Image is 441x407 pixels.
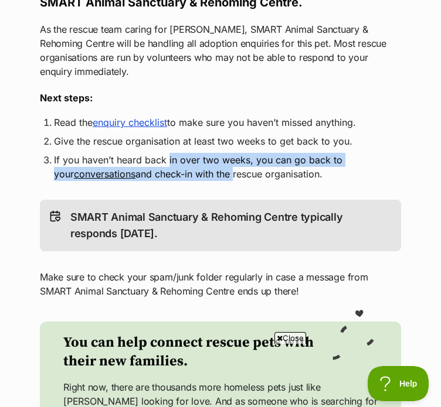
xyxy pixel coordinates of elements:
[54,153,387,181] li: If you haven’t heard back in over two weeks, you can go back to your and check-in with the rescue...
[54,134,387,148] li: Give the rescue organisation at least two weeks to get back to you.
[40,22,401,78] p: As the rescue team caring for [PERSON_NAME], SMART Animal Sanctuary & Rehoming Centre will be han...
[368,366,429,401] iframe: Help Scout Beacon - Open
[7,348,434,401] iframe: Advertisement
[70,209,392,242] p: SMART Animal Sanctuary & Rehoming Centre typically responds [DATE].
[74,168,135,180] a: conversations
[93,117,167,128] a: enquiry checklist
[274,332,306,344] span: Close
[54,115,387,129] li: Read the to make sure you haven’t missed anything.
[40,91,401,105] h3: Next steps:
[40,270,401,298] p: Make sure to check your spam/junk folder regularly in case a message from SMART Animal Sanctuary ...
[63,333,331,371] h2: You can help connect rescue pets with their new families.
